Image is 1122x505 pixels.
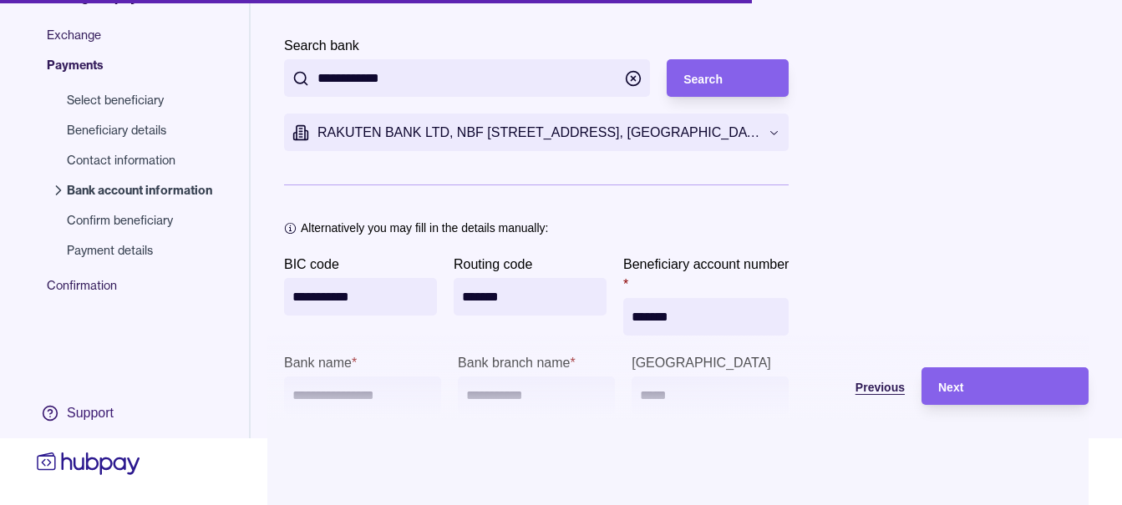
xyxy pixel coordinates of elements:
button: Next [921,367,1089,405]
label: BIC code [284,254,339,274]
label: Routing code [454,254,532,274]
a: Support [33,396,144,431]
span: Bank account information [67,182,212,199]
label: Search bank [284,35,359,55]
label: Bank name [284,352,357,372]
div: Support [67,404,114,422]
p: BIC code [284,257,339,271]
p: Bank name [284,356,352,370]
span: Payment details [67,242,212,259]
label: Bank branch name [458,352,576,372]
span: Confirm beneficiary [67,212,212,229]
p: Beneficiary account number [623,257,789,271]
button: Previous [738,367,905,405]
p: Routing code [454,257,532,271]
span: Exchange [47,27,229,57]
label: Beneficiary account number [623,254,789,294]
label: Bank province [632,352,771,372]
span: Payments [47,57,229,87]
p: Alternatively you may fill in the details manually: [301,219,548,237]
p: Bank branch name [458,356,570,370]
input: Beneficiary account number [632,298,780,336]
button: Search [667,59,789,97]
span: Confirmation [47,277,229,307]
input: BIC code [292,278,429,316]
p: [GEOGRAPHIC_DATA] [632,356,771,370]
p: Search bank [284,38,359,53]
p: Beneficiary account type [284,434,429,448]
span: Search [683,73,723,86]
input: Search bank [317,59,617,97]
label: Beneficiary account type [284,431,435,451]
span: Contact information [67,152,212,169]
input: Routing code [462,278,598,316]
span: Beneficiary details [67,122,212,139]
span: Select beneficiary [67,92,212,109]
span: Previous [855,381,905,394]
span: Next [938,381,963,394]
